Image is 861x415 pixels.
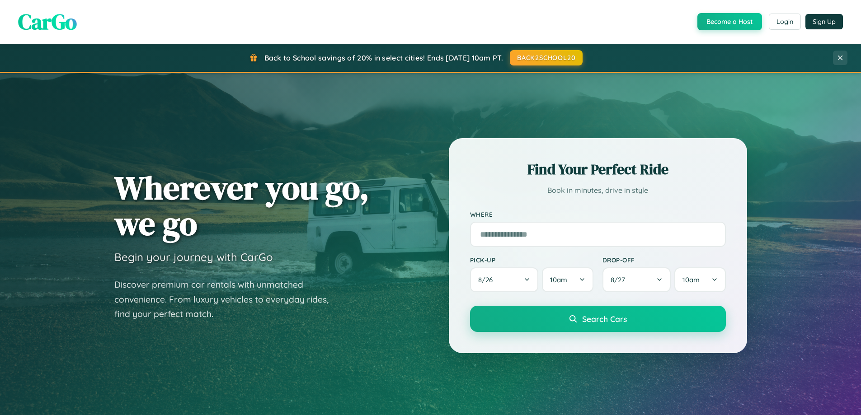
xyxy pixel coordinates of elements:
p: Book in minutes, drive in style [470,184,726,197]
h2: Find Your Perfect Ride [470,159,726,179]
label: Drop-off [602,256,726,264]
span: 8 / 27 [611,275,630,284]
label: Pick-up [470,256,593,264]
button: 8/27 [602,267,671,292]
button: 8/26 [470,267,539,292]
p: Discover premium car rentals with unmatched convenience. From luxury vehicles to everyday rides, ... [114,277,340,322]
label: Where [470,210,726,218]
button: 10am [542,267,593,292]
h3: Begin your journey with CarGo [114,250,273,264]
span: Back to School savings of 20% in select cities! Ends [DATE] 10am PT. [264,53,503,62]
button: Sign Up [805,14,843,29]
span: 10am [550,275,567,284]
span: Search Cars [582,314,627,324]
span: 10am [682,275,700,284]
button: Search Cars [470,306,726,332]
h1: Wherever you go, we go [114,170,369,241]
button: Become a Host [697,13,762,30]
button: BACK2SCHOOL20 [510,50,583,65]
button: Login [769,14,801,30]
span: CarGo [18,7,77,37]
span: 8 / 26 [478,275,497,284]
button: 10am [674,267,725,292]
